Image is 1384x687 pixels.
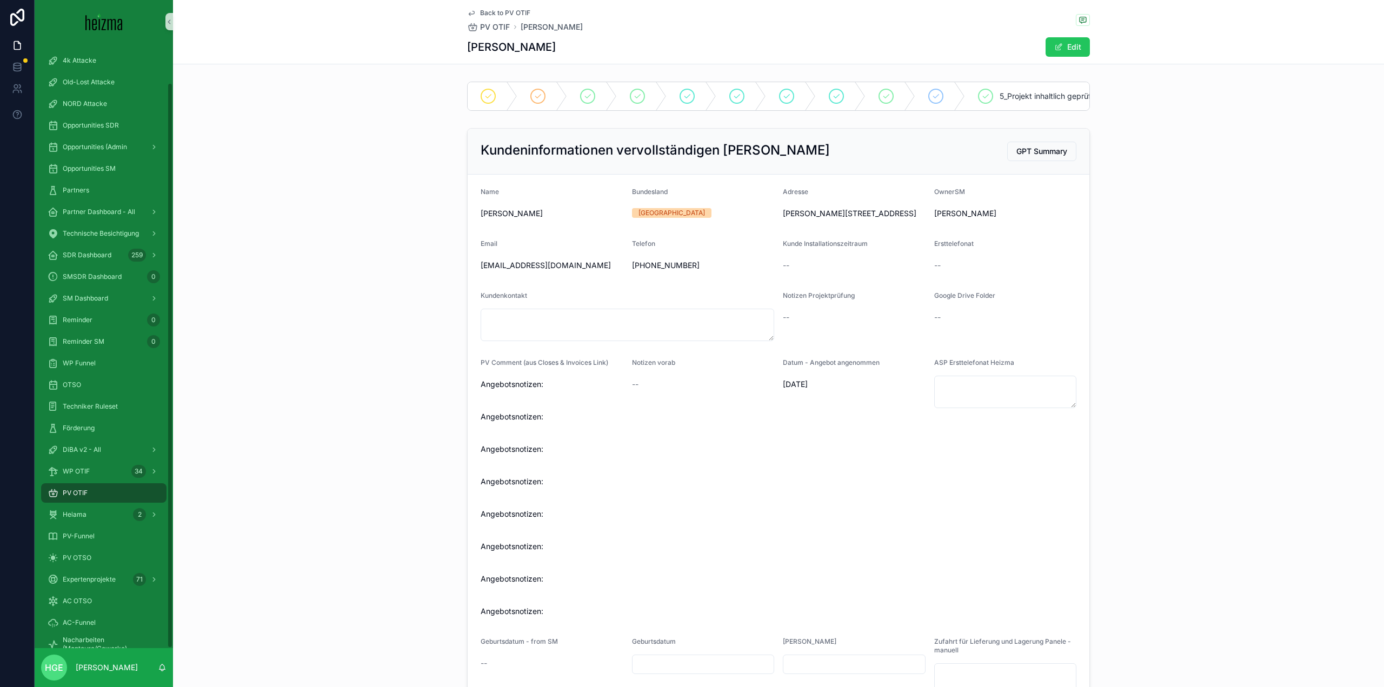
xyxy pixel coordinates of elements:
[41,159,167,178] a: Opportunities SM
[41,137,167,157] a: Opportunities (Admin
[638,208,705,218] div: [GEOGRAPHIC_DATA]
[1007,142,1076,161] button: GPT Summary
[41,548,167,568] a: PV OTSO
[147,314,160,326] div: 0
[481,208,623,219] span: [PERSON_NAME]
[41,635,167,654] a: Nacharbeiten (Monteure/Gewerke)
[481,239,497,248] span: Email
[783,379,926,390] span: [DATE]
[41,72,167,92] a: Old-Lost Attacke
[41,289,167,308] a: SM Dashboard
[783,637,836,645] span: [PERSON_NAME]
[63,489,88,497] span: PV OTIF
[41,224,167,243] a: Technische Besichtigung
[41,245,167,265] a: SDR Dashboard259
[41,116,167,135] a: Opportunities SDR
[41,375,167,395] a: OTSO
[480,9,530,17] span: Back to PV OTIF
[85,13,123,30] img: App logo
[63,186,89,195] span: Partners
[480,22,510,32] span: PV OTIF
[783,208,926,219] span: [PERSON_NAME][STREET_ADDRESS]
[133,508,146,521] div: 2
[63,121,119,130] span: Opportunities SDR
[934,291,995,299] span: Google Drive Folder
[783,358,880,366] span: Datum - Angebot angenommen
[63,251,111,259] span: SDR Dashboard
[63,381,81,389] span: OTSO
[783,188,808,196] span: Adresse
[41,181,167,200] a: Partners
[147,270,160,283] div: 0
[63,78,115,86] span: Old-Lost Attacke
[481,291,527,299] span: Kundenkontakt
[63,99,107,108] span: NORD Attacke
[41,462,167,481] a: WP OTIF34
[481,658,487,669] span: --
[467,9,530,17] a: Back to PV OTIF
[147,335,160,348] div: 0
[128,249,146,262] div: 259
[41,418,167,438] a: Förderung
[481,142,830,159] h2: Kundeninformationen vervollständigen [PERSON_NAME]
[131,465,146,478] div: 34
[934,188,965,196] span: OwnerSM
[63,208,135,216] span: Partner Dashboard - All
[35,43,173,648] div: scrollable content
[63,532,95,541] span: PV-Funnel
[63,229,139,238] span: Technische Besichtigung
[632,358,675,366] span: Notizen vorab
[467,39,556,55] h1: [PERSON_NAME]
[632,239,655,248] span: Telefon
[521,22,583,32] a: [PERSON_NAME]
[133,573,146,586] div: 71
[41,440,167,459] a: DiBA v2 - All
[1000,91,1094,102] span: 5_Projekt inhaltlich geprüft
[41,310,167,330] a: Reminder0
[41,353,167,373] a: WP Funnel
[41,570,167,589] a: Expertenprojekte71
[632,637,676,645] span: Geburtsdatum
[41,483,167,503] a: PV OTIF
[481,379,623,617] span: Angebotsnotizen: Angebotsnotizen: Angebotsnotizen: Angebotsnotizen: Angebotsnotizen: Angebotsnoti...
[63,143,127,151] span: Opportunities (Admin
[41,613,167,632] a: AC-Funnel
[41,202,167,222] a: Partner Dashboard - All
[934,637,1071,654] span: Zufahrt für Lieferung und Lagerung Panele - manuell
[63,618,96,627] span: AC-Funnel
[63,164,116,173] span: Opportunities SM
[63,316,92,324] span: Reminder
[934,260,941,271] span: --
[63,402,118,411] span: Techniker Ruleset
[632,188,668,196] span: Bundesland
[41,505,167,524] a: Heiama2
[934,208,1077,219] span: [PERSON_NAME]
[45,661,63,674] span: HGE
[467,22,510,32] a: PV OTIF
[783,312,789,323] span: --
[632,260,775,271] span: [PHONE_NUMBER]
[41,591,167,611] a: AC OTSO
[76,662,138,673] p: [PERSON_NAME]
[481,188,499,196] span: Name
[63,575,116,584] span: Expertenprojekte
[481,358,608,366] span: PV Comment (aus Closes & Invoices Link)
[63,445,101,454] span: DiBA v2 - All
[783,239,868,248] span: Kunde Installationszeitraum
[481,260,623,271] span: [EMAIL_ADDRESS][DOMAIN_NAME]
[934,312,941,323] span: --
[41,94,167,114] a: NORD Attacke
[63,56,96,65] span: 4k Attacke
[1016,146,1067,157] span: GPT Summary
[63,337,104,346] span: Reminder SM
[783,260,789,271] span: --
[632,379,638,390] span: --
[63,597,92,605] span: AC OTSO
[63,294,108,303] span: SM Dashboard
[41,397,167,416] a: Techniker Ruleset
[63,636,156,653] span: Nacharbeiten (Monteure/Gewerke)
[41,51,167,70] a: 4k Attacke
[63,510,86,519] span: Heiama
[41,332,167,351] a: Reminder SM0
